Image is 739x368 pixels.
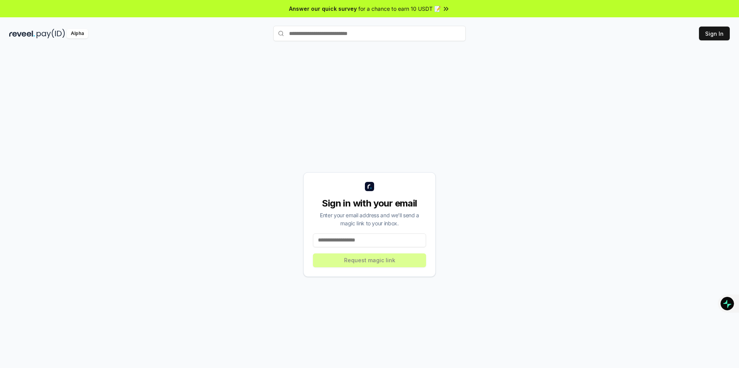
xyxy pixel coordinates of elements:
div: Enter your email address and we’ll send a magic link to your inbox. [313,211,426,227]
div: Alpha [67,29,88,38]
div: Sign in with your email [313,197,426,210]
img: pay_id [37,29,65,38]
span: for a chance to earn 10 USDT 📝 [358,5,441,13]
button: Sign In [699,27,730,40]
span: Answer our quick survey [289,5,357,13]
img: reveel_dark [9,29,35,38]
img: logo_small [365,182,374,191]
